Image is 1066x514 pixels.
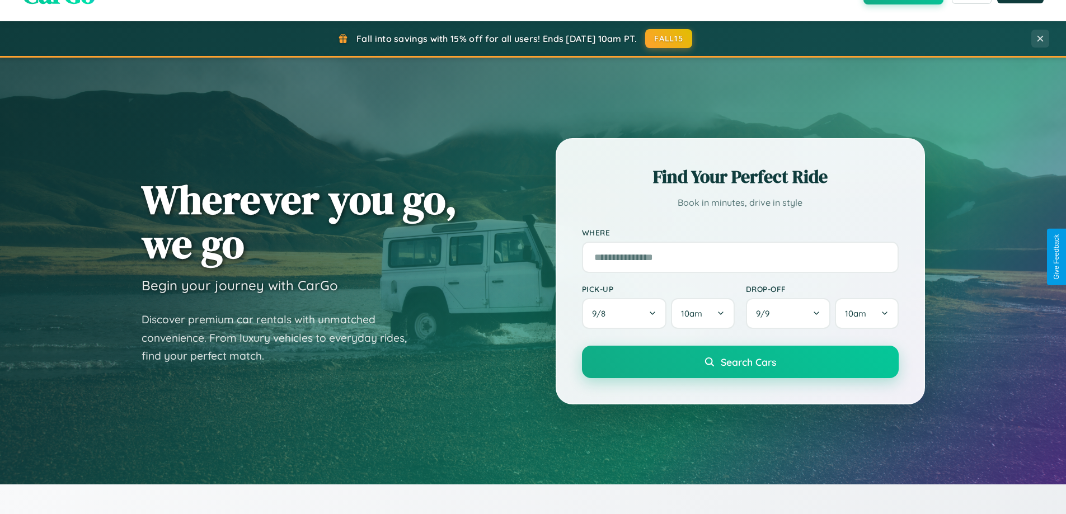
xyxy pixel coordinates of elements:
button: FALL15 [645,29,692,48]
label: Pick-up [582,284,735,294]
span: 9 / 8 [592,308,611,319]
button: Search Cars [582,346,899,378]
span: 9 / 9 [756,308,775,319]
label: Drop-off [746,284,899,294]
div: Give Feedback [1053,234,1060,280]
label: Where [582,228,899,237]
button: 10am [671,298,734,329]
h2: Find Your Perfect Ride [582,164,899,189]
p: Discover premium car rentals with unmatched convenience. From luxury vehicles to everyday rides, ... [142,310,421,365]
span: 10am [681,308,702,319]
span: Fall into savings with 15% off for all users! Ends [DATE] 10am PT. [356,33,637,44]
h1: Wherever you go, we go [142,177,457,266]
span: 10am [845,308,866,319]
h3: Begin your journey with CarGo [142,277,338,294]
span: Search Cars [721,356,776,368]
button: 9/8 [582,298,667,329]
button: 9/9 [746,298,831,329]
p: Book in minutes, drive in style [582,195,899,211]
button: 10am [835,298,898,329]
